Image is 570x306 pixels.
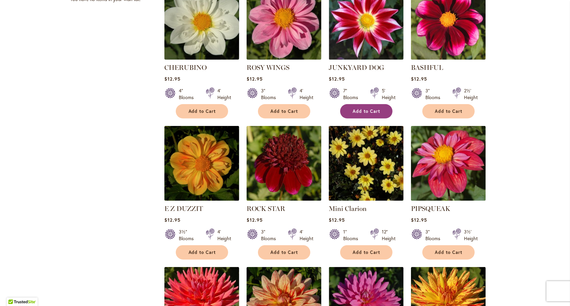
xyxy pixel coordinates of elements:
[340,104,393,119] button: Add to Cart
[247,196,321,202] a: ROCK STAR
[411,196,486,202] a: PIPSQUEAK
[179,228,198,242] div: 3½" Blooms
[343,87,362,101] div: 7" Blooms
[411,217,427,223] span: $12.95
[340,245,393,260] button: Add to Cart
[411,205,450,213] a: PIPSQUEAK
[247,76,263,82] span: $12.95
[435,250,463,255] span: Add to Cart
[247,217,263,223] span: $12.95
[464,228,478,242] div: 3½' Height
[189,108,216,114] span: Add to Cart
[329,217,345,223] span: $12.95
[422,104,475,119] button: Add to Cart
[329,126,404,201] img: Mini Clarion
[411,126,486,201] img: PIPSQUEAK
[5,282,24,301] iframe: Launch Accessibility Center
[164,76,180,82] span: $12.95
[300,228,313,242] div: 4' Height
[300,87,313,101] div: 4' Height
[382,87,396,101] div: 5' Height
[261,87,280,101] div: 3" Blooms
[247,126,321,201] img: ROCK STAR
[179,87,198,101] div: 4" Blooms
[247,63,290,72] a: ROSY WINGS
[343,228,362,242] div: 1" Blooms
[247,55,321,61] a: ROSY WINGS
[258,245,310,260] button: Add to Cart
[164,63,207,72] a: CHERUBINO
[258,104,310,119] button: Add to Cart
[271,108,298,114] span: Add to Cart
[411,63,443,72] a: BASHFUL
[271,250,298,255] span: Add to Cart
[164,205,203,213] a: E Z DUZZIT
[164,126,239,201] img: E Z DUZZIT
[422,245,475,260] button: Add to Cart
[247,205,285,213] a: ROCK STAR
[176,245,228,260] button: Add to Cart
[382,228,396,242] div: 12" Height
[189,250,216,255] span: Add to Cart
[435,108,463,114] span: Add to Cart
[411,76,427,82] span: $12.95
[464,87,478,101] div: 2½' Height
[425,87,444,101] div: 3" Blooms
[425,228,444,242] div: 3" Blooms
[164,196,239,202] a: E Z DUZZIT
[329,205,367,213] a: Mini Clarion
[329,63,384,72] a: JUNKYARD DOG
[176,104,228,119] button: Add to Cart
[217,87,231,101] div: 4' Height
[329,55,404,61] a: JUNKYARD DOG
[329,76,345,82] span: $12.95
[164,55,239,61] a: CHERUBINO
[217,228,231,242] div: 4' Height
[261,228,280,242] div: 3" Blooms
[353,250,380,255] span: Add to Cart
[353,108,380,114] span: Add to Cart
[411,55,486,61] a: BASHFUL
[164,217,180,223] span: $12.95
[329,196,404,202] a: Mini Clarion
